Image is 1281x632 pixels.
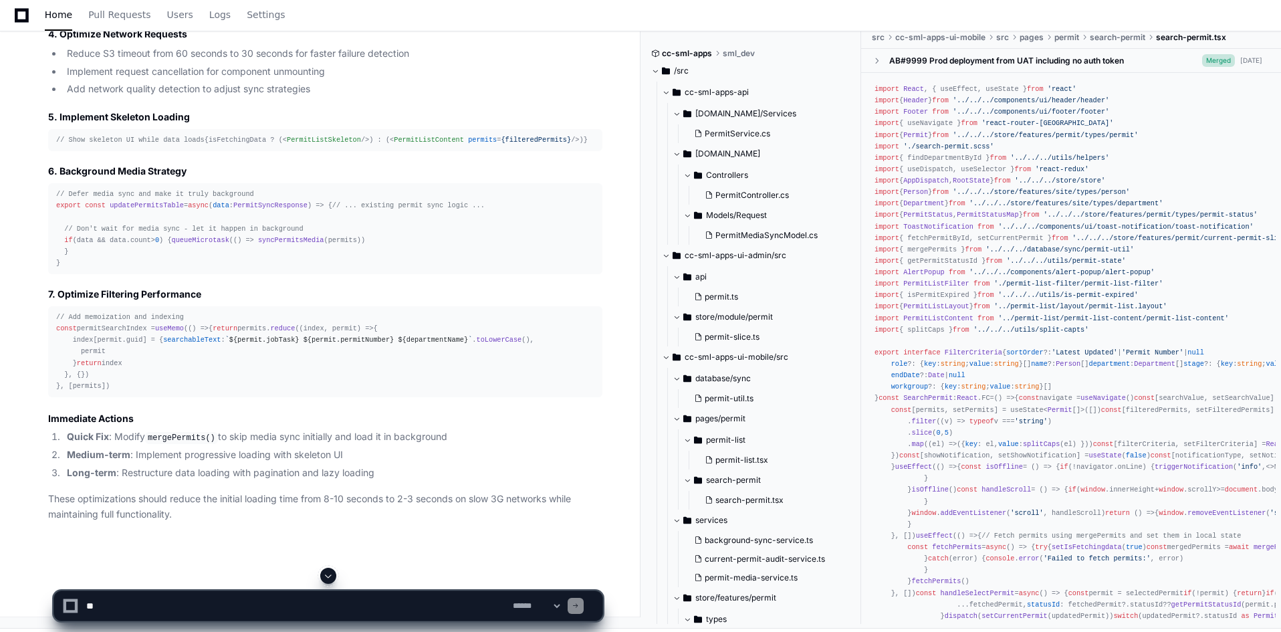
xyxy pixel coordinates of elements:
[673,368,851,389] button: database/sync
[941,509,1007,517] span: addEventListener
[969,200,1163,208] span: '../../../store/features/site/types/department'
[56,190,254,198] span: // Defer media sync and make it truly background
[706,435,745,445] span: permit-list
[673,349,681,365] svg: Directory
[1052,348,1118,356] span: 'Latest Updated'
[683,309,691,325] svg: Directory
[1044,211,1258,219] span: '../../../store/features/permit/types/permit-status'
[957,395,977,403] span: React
[994,177,1011,185] span: from
[706,475,761,486] span: search-permit
[903,177,949,185] span: AppDispatch
[932,108,949,116] span: from
[903,211,953,219] span: PermitStatus
[1237,360,1262,368] span: string
[990,383,1011,391] span: value
[683,411,691,427] svg: Directory
[875,292,899,300] span: import
[163,336,221,344] span: searchableText
[891,360,908,368] span: role
[998,440,1019,448] span: value
[110,201,184,209] span: updatePermitsTable
[945,383,957,391] span: key
[953,108,1109,116] span: '../../../components/ui/footer/footer'
[1015,177,1106,185] span: '../../../store/store'
[875,348,899,356] span: export
[969,360,990,368] span: value
[689,328,843,346] button: permit-slice.ts
[683,512,691,528] svg: Directory
[903,97,928,105] span: Header
[932,97,949,105] span: from
[1068,486,1076,494] span: if
[1126,451,1147,459] span: false
[973,326,1089,334] span: '../../../utils/split-capts'
[1031,360,1048,368] span: name
[911,417,936,425] span: filter
[705,332,760,342] span: permit-slice.ts
[685,250,786,261] span: cc-sml-apps-ui-admin/src
[911,429,932,437] span: slice
[67,449,130,460] strong: Medium-term
[300,324,374,332] span: ( ) =>
[965,245,982,253] span: from
[683,269,691,285] svg: Directory
[67,431,109,442] strong: Quick Fix
[694,432,702,448] svg: Directory
[969,417,994,425] span: typeof
[304,336,394,344] span: ${permit.permitNumber}
[977,223,994,231] span: from
[928,372,945,380] span: Date
[63,82,602,97] li: Add network quality detection to adjust sync strategies
[56,313,184,321] span: // Add memoization and indexing
[662,346,851,368] button: cc-sml-apps-ui-mobile/src
[233,236,254,244] span: () =>
[1048,85,1076,93] span: 'react'
[172,236,229,244] span: queueMicrotask
[63,46,602,62] li: Reduce S3 timeout from 60 seconds to 30 seconds for faster failure detection
[1088,451,1121,459] span: useState
[673,103,851,124] button: [DOMAIN_NAME]/Services
[895,32,985,43] span: cc-sml-apps-ui-mobile
[673,247,681,264] svg: Directory
[903,200,945,208] span: Department
[891,406,912,414] span: const
[949,200,965,208] span: from
[895,463,932,471] span: useEffect
[394,136,464,144] span: PermitListContent
[911,440,923,448] span: map
[695,312,773,322] span: store/module/permit
[875,268,899,276] span: import
[1088,360,1130,368] span: department
[875,97,899,105] span: import
[1023,440,1060,448] span: splitCaps
[662,82,851,103] button: cc-sml-apps-api
[1080,486,1105,494] span: window
[1134,360,1175,368] span: Department
[932,440,940,448] span: el
[899,451,920,459] span: const
[875,245,899,253] span: import
[985,245,1134,253] span: '../../../database/sync/permit-util'
[932,131,949,139] span: from
[994,280,1163,288] span: './permit-list-filter/permit-list-filter'
[977,292,994,300] span: from
[969,268,1155,276] span: '../../../components/alert-popup/alert-popup'
[1156,32,1226,43] span: search-permit.tsx
[45,11,72,19] span: Home
[673,510,851,531] button: services
[683,371,691,387] svg: Directory
[695,108,796,119] span: [DOMAIN_NAME]/Services
[229,336,300,344] span: ${permit.jobTask}
[188,201,209,209] span: async
[990,154,1007,162] span: from
[949,372,965,380] span: null
[63,465,602,481] li: : Restructure data loading with pagination and lazy loading
[903,314,973,322] span: PermitListContent
[889,56,1124,66] div: AB#9999 Prod deployment from UAT including no auth token
[875,211,899,219] span: import
[936,429,940,437] span: 0
[903,280,969,288] span: PermitListFilter
[1027,85,1044,93] span: from
[188,324,209,332] span: () =>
